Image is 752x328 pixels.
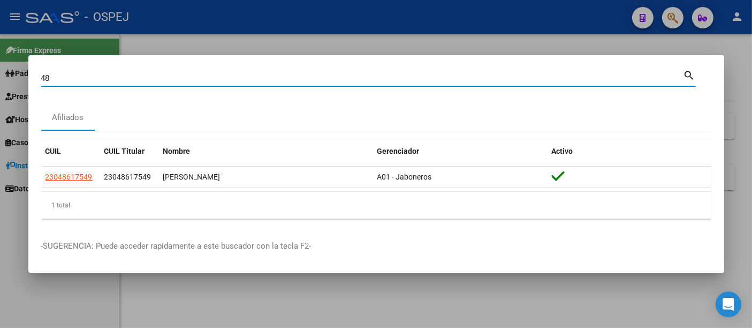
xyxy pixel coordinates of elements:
datatable-header-cell: Activo [548,140,711,163]
datatable-header-cell: CUIL Titular [100,140,159,163]
datatable-header-cell: Nombre [159,140,373,163]
span: Nombre [163,147,191,155]
div: Afiliados [52,111,83,124]
mat-icon: search [683,68,696,81]
span: 23048617549 [45,173,93,181]
span: Activo [552,147,573,155]
span: CUIL Titular [104,147,145,155]
span: Gerenciador [377,147,420,155]
div: Open Intercom Messenger [716,292,741,317]
span: A01 - Jaboneros [377,173,432,181]
div: 1 total [41,192,711,219]
datatable-header-cell: Gerenciador [373,140,548,163]
p: -SUGERENCIA: Puede acceder rapidamente a este buscador con la tecla F2- [41,240,711,252]
span: CUIL [45,147,62,155]
div: [PERSON_NAME] [163,171,369,183]
span: 23048617549 [104,173,151,181]
datatable-header-cell: CUIL [41,140,100,163]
